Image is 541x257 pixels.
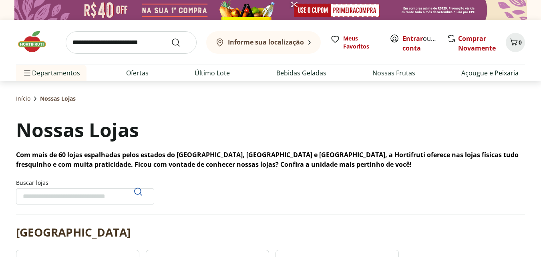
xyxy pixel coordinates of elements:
span: 0 [519,38,522,46]
a: Açougue e Peixaria [461,68,519,78]
span: Meus Favoritos [343,34,380,51]
button: Submit Search [171,38,190,47]
img: Hortifruti [16,30,56,54]
button: Informe sua localização [206,31,321,54]
h2: [GEOGRAPHIC_DATA] [16,224,131,240]
a: Ofertas [126,68,149,78]
h1: Nossas Lojas [16,116,139,144]
span: ou [402,34,438,53]
input: search [66,31,197,54]
a: Último Lote [195,68,230,78]
button: Carrinho [506,33,525,52]
a: Entrar [402,34,423,43]
button: Pesquisar [129,182,148,201]
button: Menu [22,63,32,83]
span: Nossas Lojas [40,95,76,103]
label: Buscar lojas [16,179,154,204]
p: Com mais de 60 lojas espalhadas pelos estados do [GEOGRAPHIC_DATA], [GEOGRAPHIC_DATA] e [GEOGRAPH... [16,150,525,169]
a: Criar conta [402,34,446,53]
input: Buscar lojasPesquisar [16,188,154,204]
a: Início [16,95,30,103]
a: Comprar Novamente [458,34,496,53]
b: Informe sua localização [228,38,304,47]
span: Departamentos [22,63,80,83]
a: Bebidas Geladas [276,68,326,78]
a: Meus Favoritos [330,34,380,51]
a: Nossas Frutas [372,68,415,78]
